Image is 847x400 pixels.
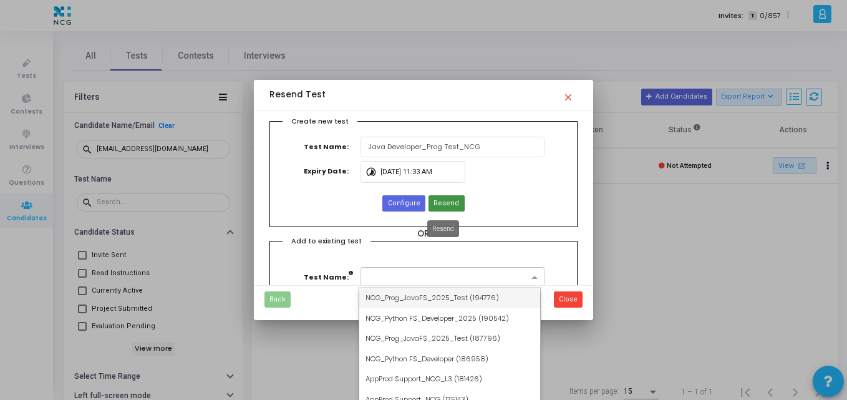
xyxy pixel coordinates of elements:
span: NCG_Prog_JavaFS_2025_Test (194776) [365,293,499,303]
h5: Resend Test [269,90,326,100]
mat-icon: close [563,86,578,101]
div: Add to existing test [283,236,370,248]
span: AppProd Support_NCG_L3 (181426) [365,374,482,384]
span: NCG_Python FS_Developer (186958) [365,354,488,364]
span: NCG_Python FS_Developer_2025 (190542) [365,313,509,323]
span: NCG_Prog_JavaFS_2025_Test (187796) [365,333,500,343]
span: Resend [433,198,459,209]
label: Expiry Date: [298,161,361,182]
span: Configure [388,198,420,209]
button: Resend [428,195,464,212]
button: Back [264,291,291,308]
label: Test Name: [298,137,361,157]
div: Create new test [283,116,357,129]
div: Resend [427,220,459,237]
button: Close [554,291,583,308]
button: Configure [382,195,425,212]
label: Test Name: [304,267,366,288]
h5: OR [269,229,577,240]
mat-icon: timelapse [365,161,380,176]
